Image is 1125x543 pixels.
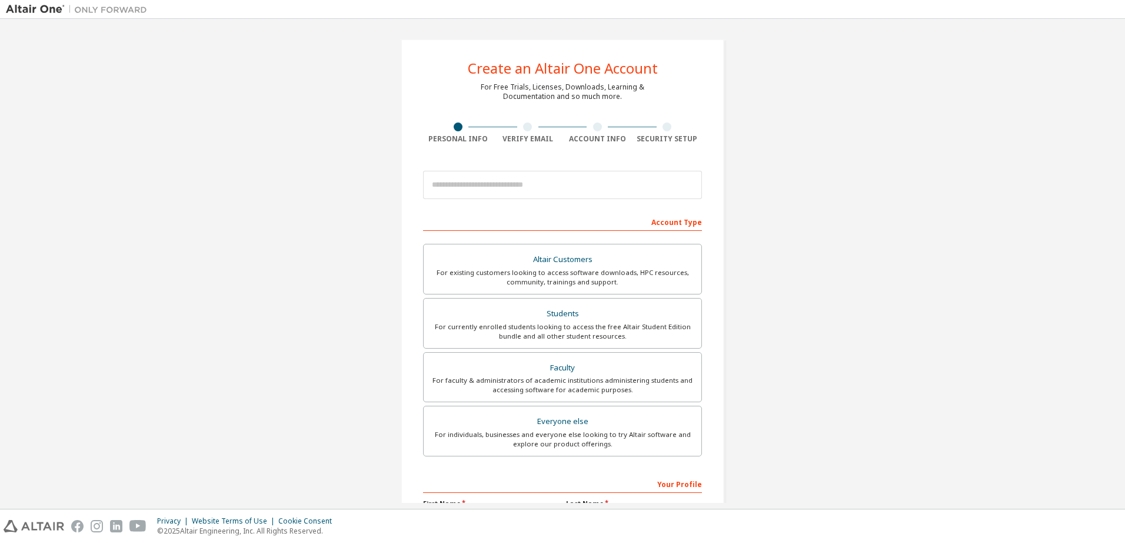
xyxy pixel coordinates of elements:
div: Students [431,306,694,322]
img: altair_logo.svg [4,520,64,532]
img: linkedin.svg [110,520,122,532]
div: Your Profile [423,474,702,493]
div: Altair Customers [431,251,694,268]
div: Privacy [157,516,192,526]
label: First Name [423,499,559,508]
img: facebook.svg [71,520,84,532]
div: Create an Altair One Account [468,61,658,75]
label: Last Name [566,499,702,508]
p: © 2025 Altair Engineering, Inc. All Rights Reserved. [157,526,339,536]
div: For existing customers looking to access software downloads, HPC resources, community, trainings ... [431,268,694,287]
div: Verify Email [493,134,563,144]
div: Security Setup [633,134,703,144]
div: For Free Trials, Licenses, Downloads, Learning & Documentation and so much more. [481,82,644,101]
div: Account Type [423,212,702,231]
div: Account Info [562,134,633,144]
div: Website Terms of Use [192,516,278,526]
div: Cookie Consent [278,516,339,526]
div: For faculty & administrators of academic institutions administering students and accessing softwa... [431,376,694,395]
img: instagram.svg [91,520,103,532]
div: Everyone else [431,413,694,430]
div: For individuals, businesses and everyone else looking to try Altair software and explore our prod... [431,430,694,449]
img: Altair One [6,4,153,15]
div: For currently enrolled students looking to access the free Altair Student Edition bundle and all ... [431,322,694,341]
img: youtube.svg [129,520,147,532]
div: Faculty [431,360,694,376]
div: Personal Info [423,134,493,144]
